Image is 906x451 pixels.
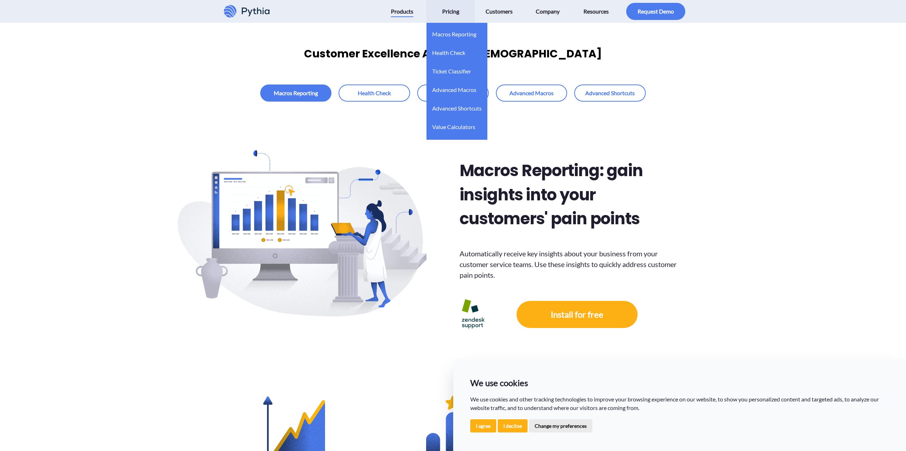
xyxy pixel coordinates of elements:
[432,60,471,78] a: Ticket Classifier
[391,6,413,17] span: Products
[529,419,592,432] button: Change my preferences
[432,47,465,58] span: Health Check
[498,419,528,432] button: I decline
[432,66,471,77] span: Ticket Classifier
[432,103,482,114] span: Advanced Shortcuts
[470,395,889,412] p: We use cookies and other tracking technologies to improve your browsing experience on our website...
[432,116,475,134] a: Value Calculators
[442,6,459,17] span: Pricing
[432,121,475,133] span: Value Calculators
[460,248,682,280] h3: Automatically receive key insights about your business from your customer service teams. Use thes...
[470,419,496,432] button: I agree
[432,23,476,41] a: Macros Reporting
[432,78,476,97] a: Advanced Macros
[460,159,682,231] h2: Macros Reporting: gain insights into your customers' pain points
[470,376,889,389] p: We use cookies
[152,134,450,356] img: Advanced Reporting
[432,97,482,116] a: Advanced Shortcuts
[536,6,560,17] span: Company
[432,29,476,40] span: Macros Reporting
[486,6,513,17] span: Customers
[432,41,465,60] a: Health Check
[583,6,609,17] span: Resources
[432,84,476,96] span: Advanced Macros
